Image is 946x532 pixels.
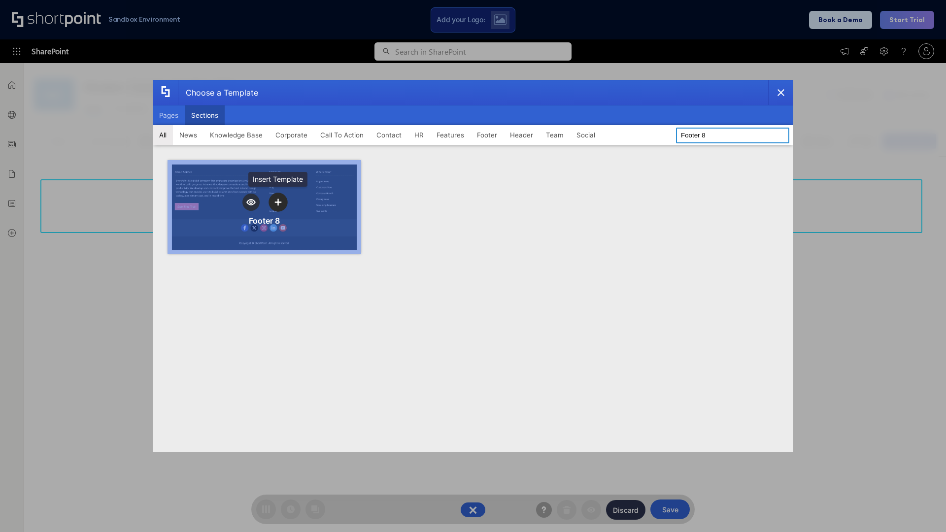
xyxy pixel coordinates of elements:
[153,125,173,145] button: All
[897,485,946,532] iframe: Chat Widget
[203,125,269,145] button: Knowledge Base
[676,128,789,143] input: Search
[370,125,408,145] button: Contact
[408,125,430,145] button: HR
[249,216,280,226] div: Footer 8
[269,125,314,145] button: Corporate
[430,125,471,145] button: Features
[471,125,504,145] button: Footer
[185,105,225,125] button: Sections
[178,80,258,105] div: Choose a Template
[173,125,203,145] button: News
[153,105,185,125] button: Pages
[570,125,602,145] button: Social
[314,125,370,145] button: Call To Action
[153,80,793,452] div: template selector
[540,125,570,145] button: Team
[504,125,540,145] button: Header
